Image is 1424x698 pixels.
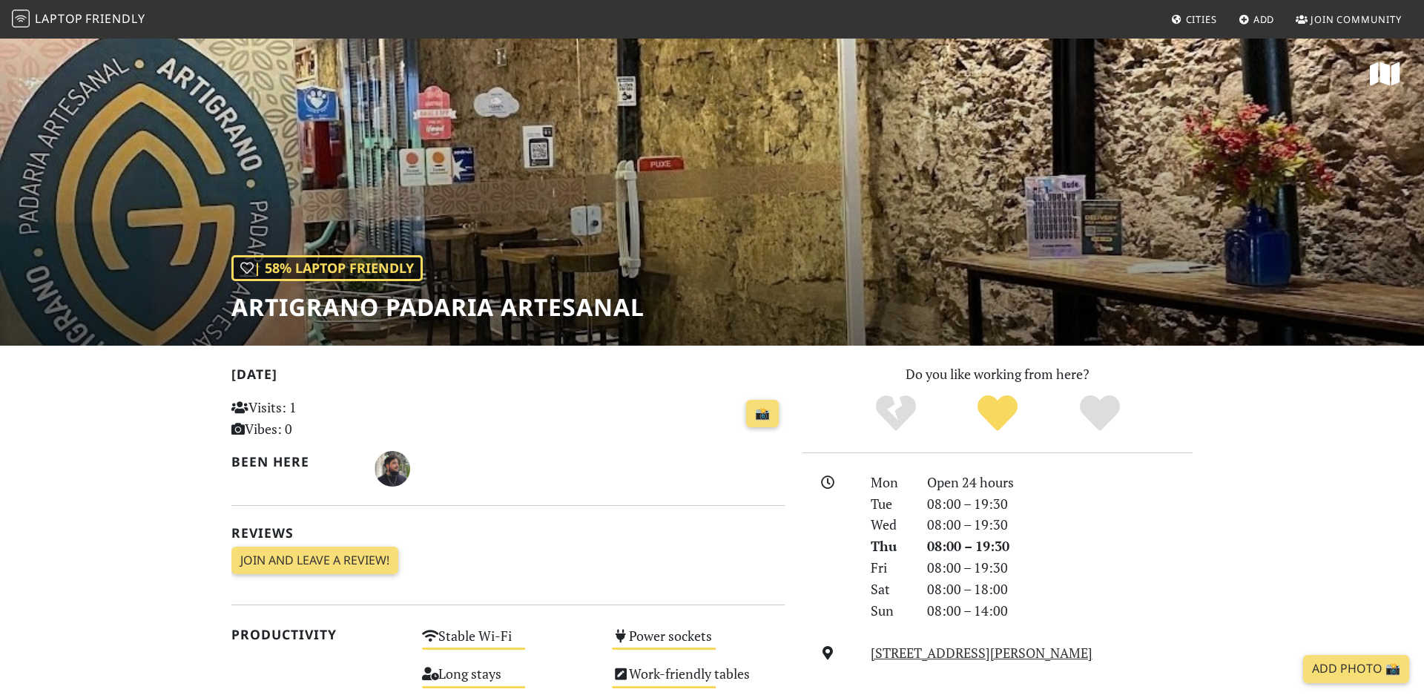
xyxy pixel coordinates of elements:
a: 📸 [746,400,779,428]
div: 08:00 – 19:30 [918,557,1201,579]
div: 08:00 – 18:00 [918,579,1201,600]
div: Wed [862,514,918,536]
span: Cities [1186,13,1217,26]
div: Tue [862,493,918,515]
div: 08:00 – 14:00 [918,600,1201,622]
div: Thu [862,536,918,557]
span: Friendly [85,10,145,27]
div: Fri [862,557,918,579]
p: Visits: 1 Vibes: 0 [231,397,404,440]
p: Do you like working from here? [802,363,1193,385]
h1: Artigrano Padaria Artesanal [231,293,645,321]
div: Sat [862,579,918,600]
div: 08:00 – 19:30 [918,493,1201,515]
span: Join Community [1311,13,1402,26]
div: In general, do you like working from here? [231,255,423,281]
a: Add Photo 📸 [1303,655,1409,683]
h2: Productivity [231,627,404,642]
div: No [845,393,947,434]
img: LaptopFriendly [12,10,30,27]
div: Open 24 hours [918,472,1201,493]
div: 08:00 – 19:30 [918,514,1201,536]
h2: Reviews [231,525,785,541]
div: 08:00 – 19:30 [918,536,1201,557]
span: Raphael Bueno [375,458,410,476]
a: Cities [1165,6,1223,33]
span: Add [1253,13,1275,26]
div: Sun [862,600,918,622]
a: Add [1233,6,1281,33]
h2: [DATE] [231,366,785,388]
div: Is there Wi-Fi? [413,624,604,662]
span: Laptop [35,10,83,27]
div: Definitely! [1049,393,1151,434]
a: [STREET_ADDRESS][PERSON_NAME] [871,644,1092,662]
div: Mon [862,472,918,493]
div: Is it easy to find power sockets? [603,624,794,662]
a: LaptopFriendly LaptopFriendly [12,7,145,33]
img: 3898-raphael.jpg [375,451,410,487]
h2: Been here [231,454,357,470]
div: Yes [946,393,1049,434]
a: Join and leave a review! [231,547,398,575]
a: Join Community [1290,6,1408,33]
